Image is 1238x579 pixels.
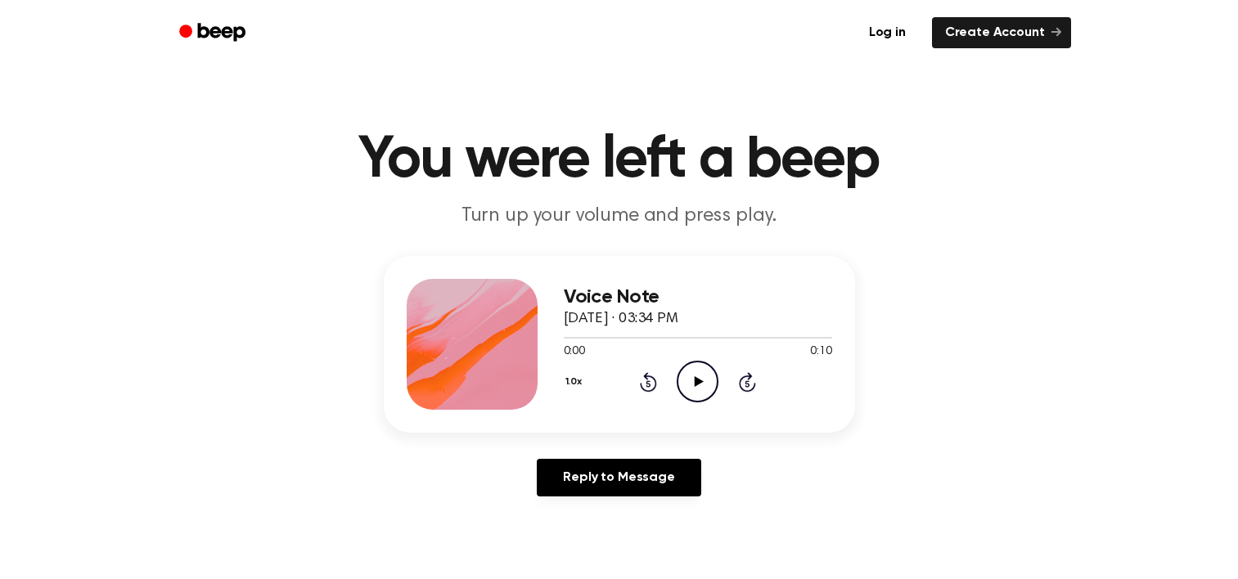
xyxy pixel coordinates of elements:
[932,17,1071,48] a: Create Account
[564,286,832,308] h3: Voice Note
[564,368,588,396] button: 1.0x
[537,459,700,496] a: Reply to Message
[810,343,831,361] span: 0:10
[200,131,1038,190] h1: You were left a beep
[564,343,585,361] span: 0:00
[305,203,934,230] p: Turn up your volume and press play.
[564,312,678,326] span: [DATE] · 03:34 PM
[853,14,922,52] a: Log in
[168,17,260,49] a: Beep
